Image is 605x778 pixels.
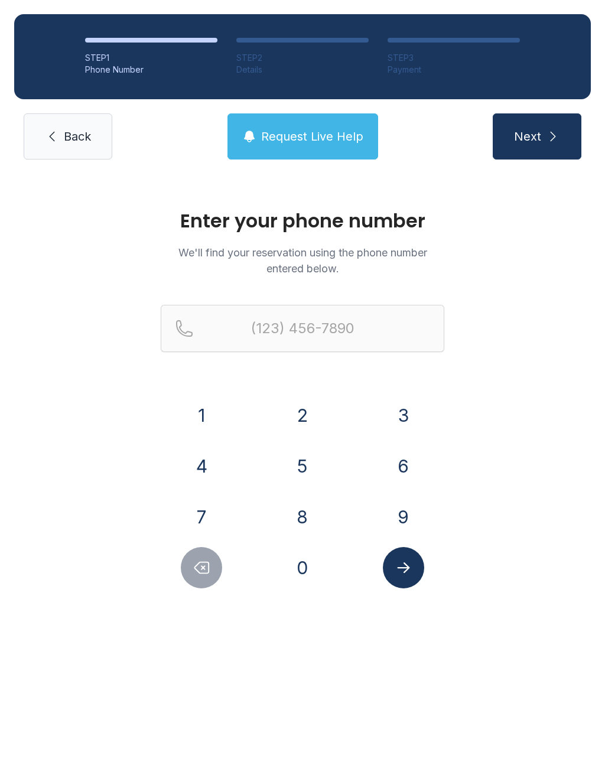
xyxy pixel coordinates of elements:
[383,547,424,588] button: Submit lookup form
[181,445,222,487] button: 4
[85,64,217,76] div: Phone Number
[161,245,444,276] p: We'll find your reservation using the phone number entered below.
[236,64,369,76] div: Details
[383,395,424,436] button: 3
[181,496,222,538] button: 7
[282,445,323,487] button: 5
[282,395,323,436] button: 2
[85,52,217,64] div: STEP 1
[383,496,424,538] button: 9
[388,52,520,64] div: STEP 3
[64,128,91,145] span: Back
[388,64,520,76] div: Payment
[282,496,323,538] button: 8
[181,547,222,588] button: Delete number
[161,305,444,352] input: Reservation phone number
[383,445,424,487] button: 6
[181,395,222,436] button: 1
[236,52,369,64] div: STEP 2
[282,547,323,588] button: 0
[261,128,363,145] span: Request Live Help
[161,211,444,230] h1: Enter your phone number
[514,128,541,145] span: Next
